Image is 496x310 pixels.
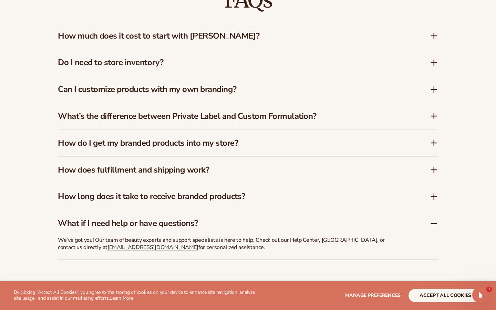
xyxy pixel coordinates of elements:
[58,165,409,175] h3: How does fulfillment and shipping work?
[345,289,401,302] button: Manage preferences
[110,295,133,301] a: Learn More
[58,84,409,94] h3: Can I customize products with my own branding?
[345,292,401,299] span: Manage preferences
[58,31,409,41] h3: How much does it cost to start with [PERSON_NAME]?
[14,290,259,301] p: By clicking "Accept All Cookies", you agree to the storing of cookies on your device to enhance s...
[58,138,409,148] h3: How do I get my branded products into my store?
[58,111,409,121] h3: What’s the difference between Private Label and Custom Formulation?
[58,218,409,228] h3: What if I need help or have questions?
[58,192,409,201] h3: How long does it take to receive branded products?
[409,289,482,302] button: accept all cookies
[486,287,492,292] span: 1
[472,287,489,303] iframe: Intercom live chat
[58,237,402,251] p: We’ve got you! Our team of beauty experts and support specialists is here to help. Check out our ...
[107,244,198,251] a: [EMAIL_ADDRESS][DOMAIN_NAME]
[58,58,409,68] h3: Do I need to store inventory?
